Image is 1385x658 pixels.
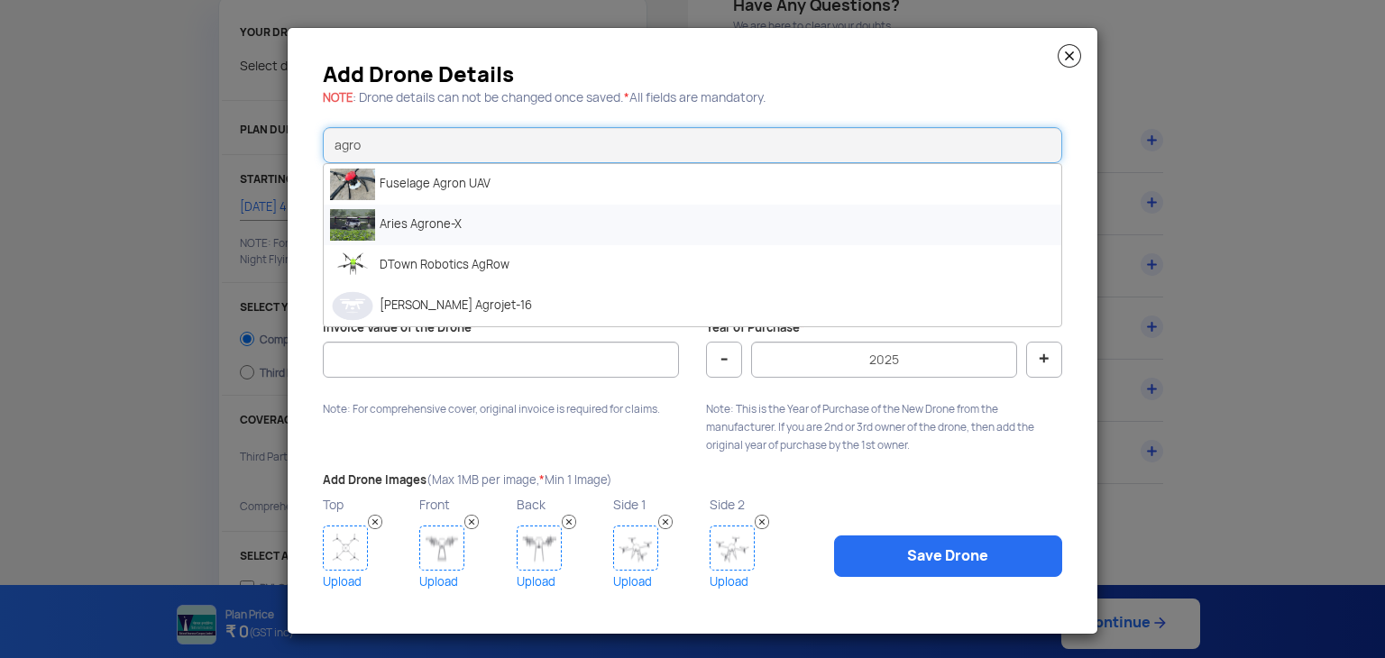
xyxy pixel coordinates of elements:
[562,515,576,529] img: Remove Image
[464,515,479,529] img: Remove Image
[710,493,802,516] p: Side 2
[706,400,1062,454] p: Note: This is the Year of Purchase of the New Drone from the manufacturer. If you are 2nd or 3rd ...
[330,169,375,200] img: Drone pic
[330,290,375,322] img: Drone pic
[324,164,1061,205] li: Fuselage Agron UAV
[427,472,612,488] span: (Max 1MB per image, Min 1 Image)
[613,493,705,516] p: Side 1
[613,525,658,571] img: Drone Image
[323,90,353,105] span: NOTE
[419,525,464,571] img: Drone Image
[419,493,511,516] p: Front
[323,525,368,571] img: Drone Image
[323,472,612,489] label: Add Drone Images
[834,535,1062,577] a: Save Drone
[419,571,511,593] a: Upload
[517,493,609,516] p: Back
[710,525,755,571] img: Drone Image
[323,571,415,593] a: Upload
[323,320,477,337] label: Invoice Value of the Drone
[1026,342,1062,378] button: +
[613,571,705,593] a: Upload
[323,493,415,516] p: Top
[330,209,375,241] img: Drone pic
[517,571,609,593] a: Upload
[324,286,1061,326] li: Rucha Yantra Agrojet-16
[323,91,1062,105] h5: : Drone details can not be changed once saved. All fields are mandatory.
[710,571,802,593] a: Upload
[368,515,382,529] img: Remove Image
[517,525,562,571] img: Drone Image
[706,342,742,378] button: -
[323,400,679,418] p: Note: For comprehensive cover, original invoice is required for claims.
[323,68,1062,82] h3: Add Drone Details
[658,515,673,529] img: Remove Image
[323,127,1062,163] input: Drone Model : Search by name or brand, eg DOPO, Dhaksha
[324,205,1061,245] li: Aries Agrone-X
[706,320,805,337] label: Year of Purchase
[324,245,1061,286] li: DTown Robotics AgRow
[330,250,375,281] img: Drone pic
[755,515,769,529] img: Remove Image
[1058,44,1081,68] img: close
